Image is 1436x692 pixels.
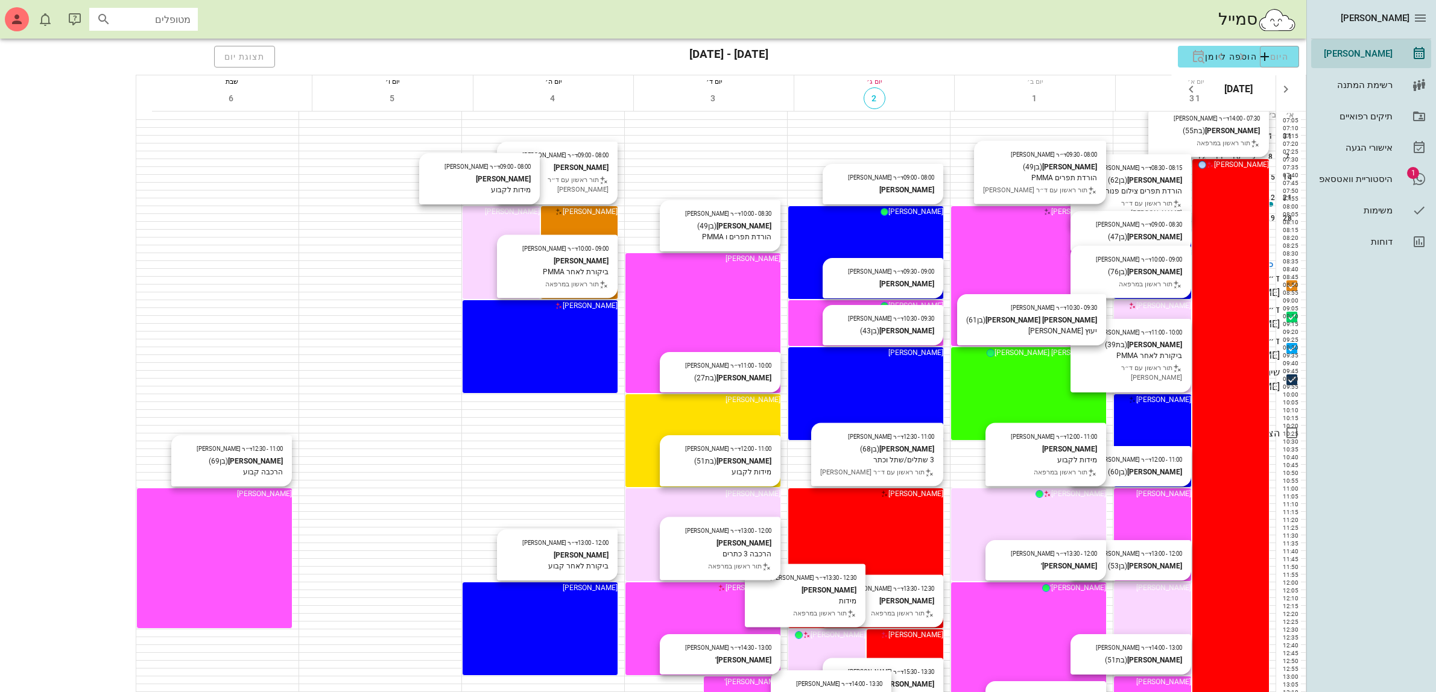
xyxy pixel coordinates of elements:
a: רשימת המתנה [1311,71,1431,99]
strong: [PERSON_NAME] [1127,341,1182,349]
strong: [PERSON_NAME] [1042,444,1097,453]
div: 12:10 [1276,594,1301,603]
button: 1 [1024,87,1046,109]
small: 11:00 - 12:00 [1011,433,1097,439]
span: (בן ) [966,316,985,324]
button: 4 [542,87,564,109]
span: ד״ר [PERSON_NAME] [1011,550,1066,557]
div: 11:55 [1276,570,1301,579]
div: 09:40 [1276,359,1301,368]
span: [PERSON_NAME] [888,489,943,498]
div: 12:05 [1276,586,1301,595]
span: [PERSON_NAME] [726,395,780,404]
span: ד״ר [PERSON_NAME] [1096,456,1151,463]
div: 09:00 [1276,296,1301,305]
div: יום ב׳ [955,75,1115,87]
div: סמייל [1218,7,1297,33]
div: 11:35 [1276,539,1301,548]
small: 08:15 - 08:30 [1096,165,1182,171]
span: 39 [1107,341,1116,349]
div: 11:40 [1276,547,1301,556]
div: שבת [152,75,312,87]
strong: [PERSON_NAME] [1127,656,1182,664]
div: 10:35 [1276,445,1301,454]
small: 12:00 - 13:00 [1096,550,1182,557]
div: 12:20 [1276,609,1301,618]
div: 07:35 [1276,163,1301,172]
div: היסטוריית וואטסאפ [1316,174,1393,184]
div: תור ראשון במרפאה [669,561,771,571]
div: 10:10 [1276,406,1301,415]
small: 12:00 - 13:00 [522,539,609,546]
span: (בת ) [1183,126,1205,134]
div: 09:55 [1276,382,1301,391]
small: 09:30 - 10:30 [848,315,934,322]
div: 11:10 [1276,500,1301,509]
small: 08:30 - 09:00 [1096,221,1182,228]
span: [PERSON_NAME] [1136,489,1191,498]
div: 09:35 [1276,351,1301,360]
div: יום ו׳ [312,75,472,87]
span: [PERSON_NAME] [811,631,865,639]
span: [PERSON_NAME] [726,489,780,498]
span: 31 [1185,93,1206,103]
div: 07:20 [1276,139,1301,148]
div: 13:05 [1276,680,1301,689]
div: יעוץ [PERSON_NAME] [966,326,1097,336]
div: משימות [1316,206,1393,215]
span: ד״ר [PERSON_NAME] [1096,256,1151,262]
span: ד״ר [PERSON_NAME] [522,152,578,159]
div: הורדת תפרים PMMA [983,172,1097,183]
span: ד״ר [PERSON_NAME] [770,574,826,580]
span: 3 [703,93,725,103]
div: 12:00 [1276,578,1301,587]
div: 07:45 [1276,178,1301,187]
span: (בת ) [694,374,716,382]
small: 07:30 - 14:00 [1174,115,1260,121]
span: (בן ) [1108,468,1127,476]
span: (בן ) [1108,233,1127,241]
strong: [PERSON_NAME] [1127,562,1182,570]
div: מידות לקבוע [428,184,531,195]
span: [PERSON_NAME] [1136,395,1191,404]
div: 10:00 [1276,390,1301,399]
div: הרכבה קבוע [180,467,283,477]
span: 6 [221,93,243,103]
div: 10:20 [1276,421,1301,430]
small: 09:00 - 10:00 [1096,256,1182,262]
strong: [PERSON_NAME]' [715,656,771,664]
button: 2 [864,87,885,109]
button: 3 [703,87,725,109]
small: 13:30 - 15:30 [848,668,934,675]
strong: [PERSON_NAME] [879,444,934,453]
div: 08:35 [1276,257,1301,266]
div: ביקורת לאחר PMMA [1080,350,1182,361]
div: תור ראשון במרפאה [995,467,1097,477]
strong: [PERSON_NAME] [716,222,771,230]
div: תור ראשון במרפאה [506,279,609,289]
span: [PERSON_NAME] [1341,13,1409,24]
div: 11:30 [1276,531,1301,540]
strong: [PERSON_NAME] [PERSON_NAME] [985,316,1097,324]
span: תצוגת יום [224,52,265,61]
small: 12:30 - 13:30 [770,574,856,580]
button: תצוגת יום [214,46,276,68]
strong: [PERSON_NAME] [1042,162,1097,171]
strong: [PERSON_NAME] [879,280,934,288]
span: [PERSON_NAME] [1051,489,1106,498]
a: תיקים רפואיים [1311,102,1431,131]
span: 51 [1107,656,1116,664]
div: 11:50 [1276,562,1301,571]
small: 08:30 - 10:00 [685,210,771,217]
h3: [DATE] - [DATE] [689,46,768,68]
div: מידות [754,595,856,606]
span: ד״ר [PERSON_NAME] [848,668,903,675]
span: ד״ר [PERSON_NAME] [1096,221,1151,228]
span: 4 [542,93,564,103]
div: תיקים רפואיים [1316,112,1393,121]
div: תור ראשון במרפאה [1157,138,1260,148]
strong: [PERSON_NAME] [1127,267,1182,275]
span: (בת ) [1105,656,1127,664]
button: 6 [221,87,243,109]
span: 69 [211,457,220,465]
